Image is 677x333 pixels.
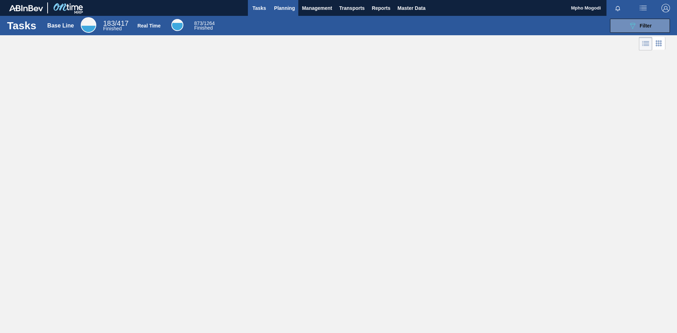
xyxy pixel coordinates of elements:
div: Real Time [171,19,183,31]
div: Card Vision [652,37,665,50]
div: Base Line [103,20,128,31]
span: Transports [339,4,365,12]
h1: Tasks [7,21,38,30]
span: 873 [194,20,202,26]
span: Master Data [397,4,425,12]
span: Finished [103,26,122,31]
span: / 1264 [194,20,215,26]
span: Filter [640,23,652,29]
span: Reports [372,4,390,12]
span: / 417 [103,19,128,27]
img: Logout [661,4,670,12]
button: Notifications [606,3,629,13]
span: Tasks [251,4,267,12]
span: Planning [274,4,295,12]
img: userActions [639,4,647,12]
span: Management [302,4,332,12]
div: Base Line [47,23,74,29]
img: TNhmsLtSVTkK8tSr43FrP2fwEKptu5GPRR3wAAAABJRU5ErkJggg== [9,5,43,11]
div: Base Line [81,17,96,33]
span: 183 [103,19,115,27]
div: Real Time [138,23,161,29]
div: Real Time [194,21,215,30]
button: Filter [610,19,670,33]
div: List Vision [639,37,652,50]
span: Finished [194,25,213,31]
